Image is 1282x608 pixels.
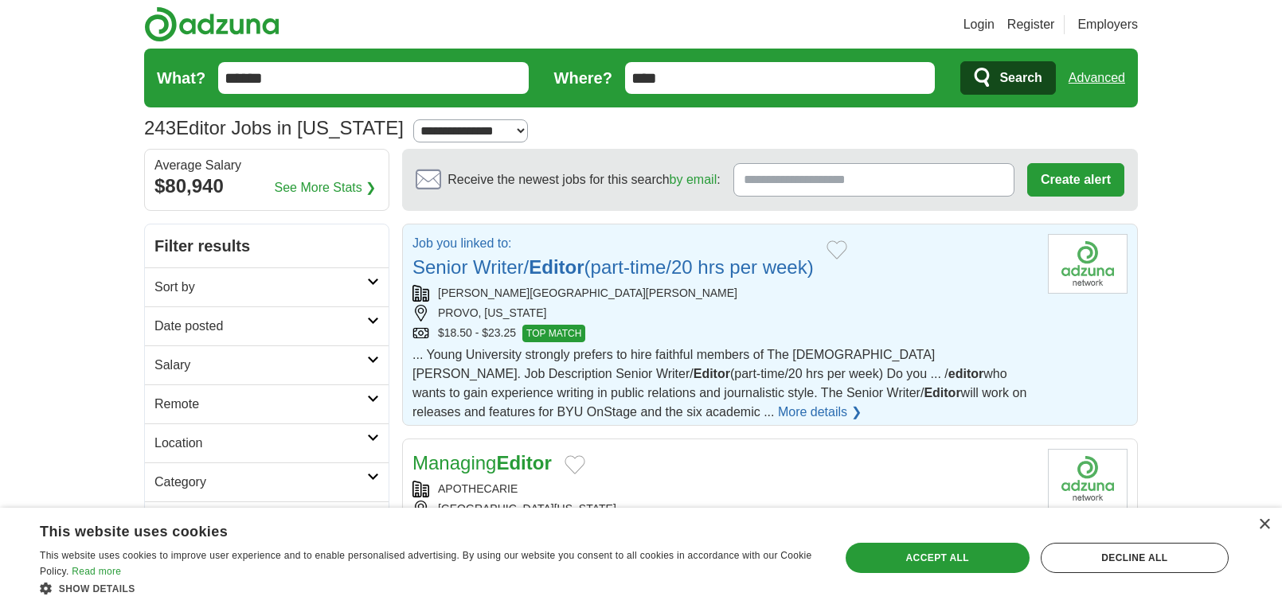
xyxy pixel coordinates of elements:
[145,501,389,540] a: Company
[999,62,1042,94] span: Search
[275,178,377,197] a: See More Stats ❯
[145,267,389,306] a: Sort by
[412,452,552,474] a: ManagingEditor
[412,285,1035,302] div: [PERSON_NAME][GEOGRAPHIC_DATA][PERSON_NAME]
[412,348,1026,419] span: ... Young University strongly prefers to hire faithful members of The [DEMOGRAPHIC_DATA][PERSON_N...
[924,386,960,399] strong: Editor
[59,583,135,594] span: Show details
[670,173,717,186] a: by email
[412,325,1035,342] div: $18.50 - $23.25
[145,462,389,501] a: Category
[40,580,816,596] div: Show details
[948,367,983,380] strong: editor
[144,114,176,142] span: 243
[412,501,1035,517] div: [GEOGRAPHIC_DATA][US_STATE]
[1007,15,1055,34] a: Register
[154,434,367,453] h2: Location
[145,224,389,267] h2: Filter results
[154,317,367,336] h2: Date posted
[154,473,367,492] h2: Category
[145,306,389,345] a: Date posted
[846,543,1030,573] div: Accept all
[72,566,121,577] a: Read more, opens a new window
[154,159,379,172] div: Average Salary
[145,384,389,423] a: Remote
[1027,163,1124,197] button: Create alert
[554,66,612,90] label: Where?
[1041,543,1229,573] div: Decline all
[412,481,1035,497] div: APOTHECARIE
[778,403,862,422] a: More details ❯
[448,170,720,189] span: Receive the newest jobs for this search :
[154,395,367,414] h2: Remote
[154,278,367,297] h2: Sort by
[157,66,205,90] label: What?
[145,423,389,462] a: Location
[960,61,1055,95] button: Search
[827,240,847,259] button: Add to favorite jobs
[412,234,814,253] p: Job you linked to:
[154,172,379,201] div: $80,940
[529,256,584,278] strong: Editor
[1069,62,1125,94] a: Advanced
[522,325,585,342] span: TOP MATCH
[412,305,1035,322] div: PROVO, [US_STATE]
[154,356,367,375] h2: Salary
[496,452,551,474] strong: Editor
[1048,234,1128,294] img: Company logo
[1048,449,1128,509] img: Company logo
[694,367,730,380] strong: Editor
[40,517,776,541] div: This website uses cookies
[144,117,404,138] h1: Editor Jobs in [US_STATE]
[412,256,814,278] a: Senior Writer/Editor(part-time/20 hrs per week)
[1077,15,1138,34] a: Employers
[144,6,279,42] img: Adzuna logo
[963,15,995,34] a: Login
[145,345,389,384] a: Salary
[565,455,585,474] button: Add to favorite jobs
[40,550,812,577] span: This website uses cookies to improve user experience and to enable personalised advertising. By u...
[1258,519,1270,531] div: Close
